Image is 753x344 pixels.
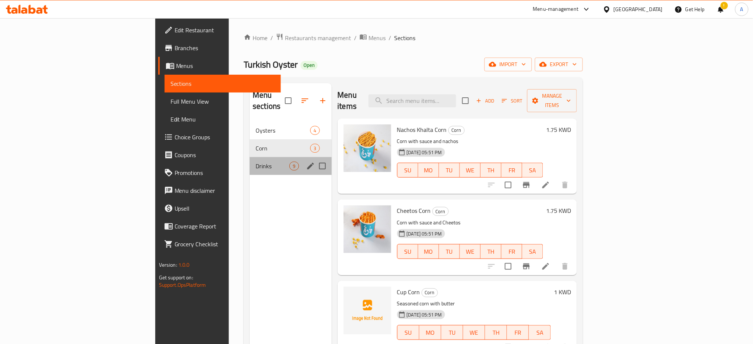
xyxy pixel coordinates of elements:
h6: 1.75 KWD [546,124,571,135]
p: Seasoned corn with butter [397,299,551,308]
span: Corn [449,126,464,134]
input: search [369,94,456,107]
span: import [490,60,526,69]
div: Corn [448,126,465,135]
span: FR [510,327,526,338]
span: Coverage Report [175,222,275,231]
a: Grocery Checklist [158,235,281,253]
a: Edit menu item [541,262,550,271]
span: Edit Restaurant [175,26,275,35]
div: Menu-management [533,5,579,14]
button: SA [529,325,551,340]
span: Edit Menu [171,115,275,124]
div: items [310,144,319,153]
div: [GEOGRAPHIC_DATA] [614,5,663,13]
span: TU [444,327,460,338]
button: export [535,58,583,71]
span: Menus [176,61,275,70]
span: SU [400,165,415,176]
span: Corn [433,207,448,216]
a: Menus [360,33,386,43]
span: [DATE] 05:51 PM [404,230,445,237]
span: Nachos Khalta Corn [397,124,447,135]
span: 3 [311,145,319,152]
button: FR [502,244,522,259]
span: Get support on: [159,273,193,282]
a: Full Menu View [165,93,281,110]
span: MO [421,246,436,257]
span: [DATE] 05:51 PM [404,311,445,318]
nav: breadcrumb [244,33,583,43]
span: Oysters [256,126,310,135]
button: TU [439,244,460,259]
span: Select to update [500,177,516,193]
span: Restaurants management [285,33,351,42]
span: TU [442,165,457,176]
button: delete [556,176,574,194]
a: Edit Menu [165,110,281,128]
span: Upsell [175,204,275,213]
span: WE [463,246,478,257]
span: MO [422,327,438,338]
div: items [289,162,299,171]
button: Branch-specific-item [517,257,535,275]
span: A [740,5,743,13]
span: Select all sections [280,93,296,108]
img: Cup Corn [344,287,391,334]
button: Manage items [527,89,577,112]
button: TH [481,163,502,178]
span: Open [301,62,318,68]
div: Corn3 [250,139,331,157]
span: Coupons [175,150,275,159]
button: delete [556,257,574,275]
button: WE [460,244,481,259]
span: TH [488,327,504,338]
button: MO [418,163,439,178]
span: Manage items [533,91,571,110]
a: Edit Restaurant [158,21,281,39]
h6: 1 KWD [554,287,571,297]
div: Drinks [256,162,289,171]
div: Oysters4 [250,121,331,139]
span: TH [484,165,499,176]
button: SU [397,163,418,178]
button: SU [397,325,419,340]
span: SU [400,246,415,257]
span: Branches [175,43,275,52]
button: TU [439,163,460,178]
button: FR [502,163,522,178]
button: MO [418,244,439,259]
span: Select to update [500,259,516,274]
span: SA [532,327,548,338]
span: Sections [394,33,415,42]
li: / [354,33,357,42]
span: Version: [159,260,177,270]
button: edit [305,160,316,172]
button: import [484,58,532,71]
div: items [310,126,319,135]
span: Sort items [497,95,527,107]
span: Sort sections [296,92,314,110]
a: Support.OpsPlatform [159,280,206,290]
span: SA [525,246,540,257]
a: Branches [158,39,281,57]
div: Corn [432,207,449,216]
span: export [541,60,577,69]
span: Add [475,97,495,105]
button: SU [397,244,418,259]
button: FR [507,325,529,340]
a: Restaurants management [276,33,351,43]
span: SU [400,327,416,338]
span: Promotions [175,168,275,177]
span: [DATE] 05:51 PM [404,149,445,156]
span: Cup Corn [397,286,420,298]
button: MO [419,325,441,340]
h2: Menu items [338,90,360,112]
div: Corn [422,288,438,297]
p: Corn with sauce and nachos [397,137,543,146]
span: FR [504,246,519,257]
span: Cheetos Corn [397,205,431,216]
h6: 1.75 KWD [546,205,571,216]
button: Sort [500,95,524,107]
